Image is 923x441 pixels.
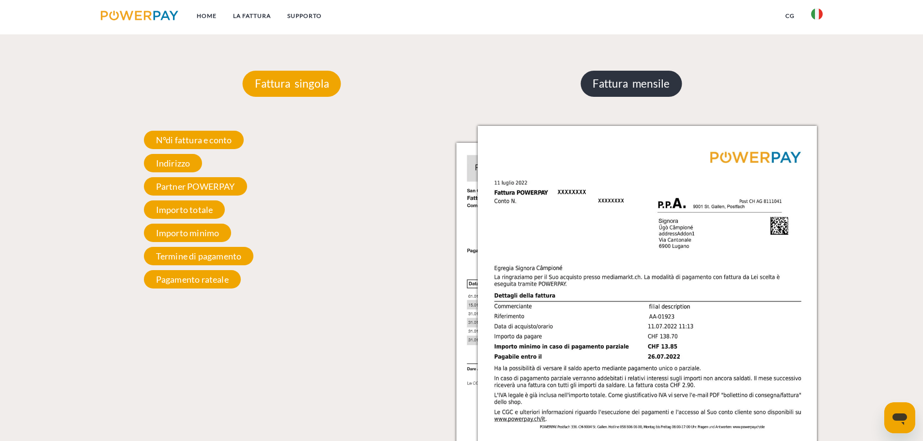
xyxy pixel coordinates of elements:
[279,7,330,25] a: Supporto
[811,8,823,20] img: it
[225,7,279,25] a: LA FATTURA
[144,131,244,149] span: N°di fattura e conto
[580,71,682,97] p: Fattura mensile
[884,402,915,433] iframe: Pulsante per aprire la finestra di messaggistica
[144,224,232,242] span: Importo minimo
[144,247,254,265] span: Termine di pagamento
[144,154,203,172] span: Indirizzo
[144,270,241,289] span: Pagamento rateale
[777,7,803,25] a: CG
[144,177,247,196] span: Partner POWERPAY
[101,11,179,20] img: logo-powerpay.svg
[188,7,225,25] a: Home
[243,71,341,97] p: Fattura singola
[144,200,225,219] span: Importo totale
